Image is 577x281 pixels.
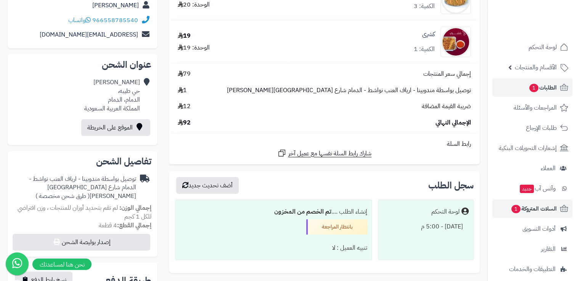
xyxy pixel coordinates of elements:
[492,260,572,278] a: التطبيقات والخدمات
[492,179,572,198] a: وآتس آبجديد
[92,16,138,25] a: 966558785540
[511,203,557,214] span: السلات المتروكة
[13,234,150,251] button: إصدار بوليصة الشحن
[35,192,90,201] span: ( طرق شحن مخصصة )
[84,78,140,113] div: [PERSON_NAME] حي طيبه، الدمام، الدمام المملكة العربية السعودية
[441,27,471,57] img: 1745417179-28150954-3119-4d7c-a9f0-674ff9f654c8-90x90.jpg
[492,78,572,97] a: الطلبات1
[99,221,151,230] small: 4 قطعة
[288,149,371,158] span: شارك رابط السلة نفسها مع عميل آخر
[428,181,474,190] h3: سجل الطلب
[492,99,572,117] a: المراجعات والأسئلة
[14,60,151,69] h2: عنوان الشحن
[180,241,367,255] div: تنبيه العميل : لا
[422,30,435,39] a: كشرى
[14,157,151,166] h2: تفاصيل الشحن
[492,240,572,258] a: التقارير
[492,38,572,56] a: لوحة التحكم
[520,185,534,193] span: جديد
[492,139,572,157] a: إشعارات التحويلات البنكية
[414,45,435,54] div: الكمية: 1
[541,244,556,254] span: التقارير
[514,102,557,113] span: المراجعات والأسئلة
[422,102,471,111] span: ضريبة القيمة المضافة
[423,70,471,78] span: إجمالي سعر المنتجات
[14,175,136,201] div: توصيل بواسطة مندوبينا - ارياف العنب نواشط - الدمام شارع [GEOGRAPHIC_DATA][PERSON_NAME]
[178,118,191,127] span: 92
[519,183,556,194] span: وآتس آب
[529,42,557,53] span: لوحة التحكم
[492,159,572,177] a: العملاء
[180,204,367,219] div: إنشاء الطلب ....
[178,86,187,95] span: 1
[81,119,150,136] a: الموقع على الخريطة
[178,43,210,52] div: الوحدة: 19
[68,16,91,25] a: واتساب
[499,143,557,153] span: إشعارات التحويلات البنكية
[529,82,557,93] span: الطلبات
[274,207,331,216] b: تم الخصم من المخزون
[492,220,572,238] a: أدوات التسويق
[522,224,556,234] span: أدوات التسويق
[492,200,572,218] a: السلات المتروكة1
[176,177,239,194] button: أضف تحديث جديد
[172,140,477,148] div: رابط السلة
[92,1,139,10] a: [PERSON_NAME]
[119,203,151,212] strong: إجمالي الوزن:
[541,163,556,174] span: العملاء
[529,83,539,93] span: 1
[178,0,210,9] div: الوحدة: 20
[178,70,191,78] span: 79
[525,13,570,29] img: logo-2.png
[436,118,471,127] span: الإجمالي النهائي
[383,219,469,234] div: [DATE] - 5:00 م
[178,32,191,40] div: 19
[306,219,367,235] div: بانتظار المراجعة
[117,221,151,230] strong: إجمالي القطع:
[511,204,521,214] span: 1
[414,2,435,11] div: الكمية: 3
[431,208,460,216] div: لوحة التحكم
[526,123,557,133] span: طلبات الإرجاع
[40,30,138,39] a: [EMAIL_ADDRESS][DOMAIN_NAME]
[509,264,556,275] span: التطبيقات والخدمات
[277,148,371,158] a: شارك رابط السلة نفسها مع عميل آخر
[227,86,471,95] span: توصيل بواسطة مندوبينا - ارياف العنب نواشط - الدمام شارع [GEOGRAPHIC_DATA][PERSON_NAME]
[515,62,557,73] span: الأقسام والمنتجات
[18,203,151,221] span: لم تقم بتحديد أوزان للمنتجات ، وزن افتراضي للكل 1 كجم
[492,119,572,137] a: طلبات الإرجاع
[178,102,191,111] span: 12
